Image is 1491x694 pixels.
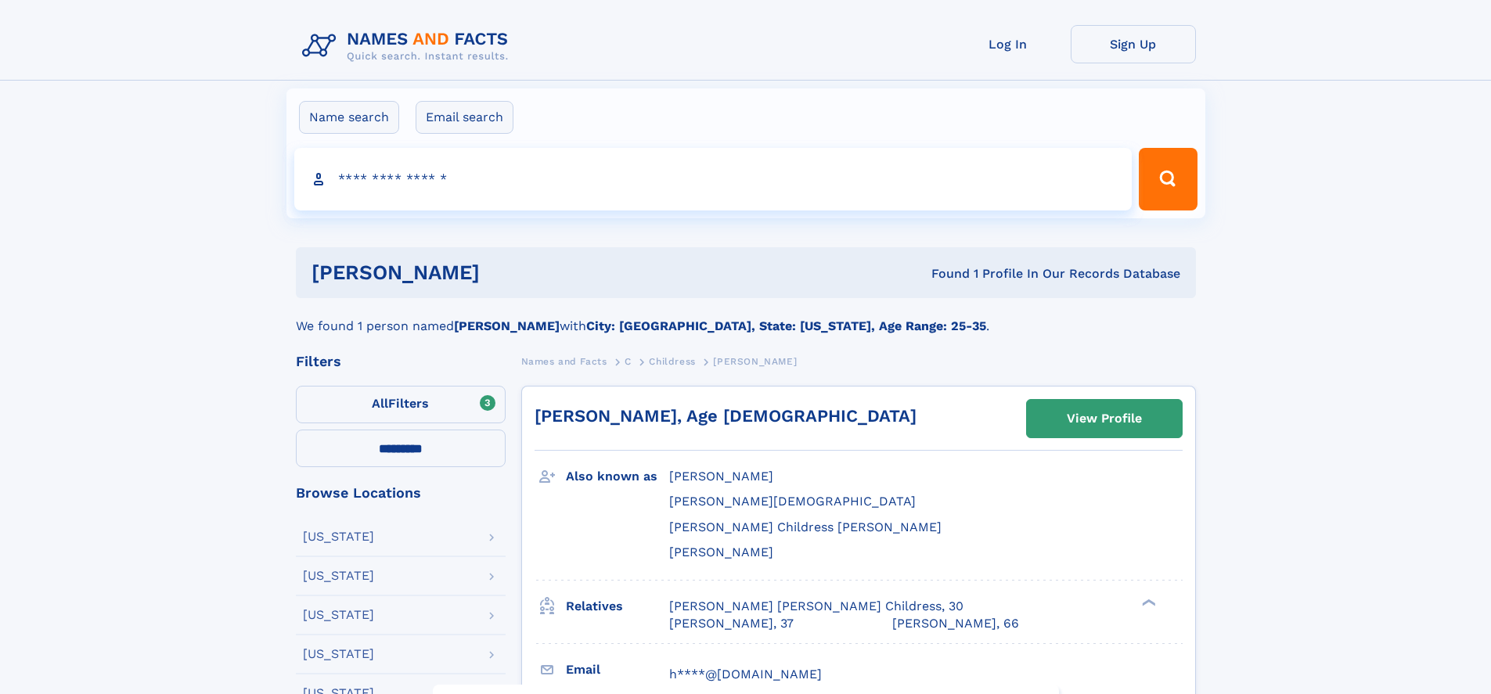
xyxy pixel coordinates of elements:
div: [US_STATE] [303,570,374,582]
span: [PERSON_NAME] [669,469,773,484]
a: [PERSON_NAME], 66 [892,615,1019,632]
div: [US_STATE] [303,609,374,621]
span: [PERSON_NAME] [713,356,797,367]
a: [PERSON_NAME], 37 [669,615,794,632]
span: [PERSON_NAME][DEMOGRAPHIC_DATA] [669,494,916,509]
span: [PERSON_NAME] [669,545,773,559]
div: Found 1 Profile In Our Records Database [705,265,1180,282]
div: View Profile [1067,401,1142,437]
div: Browse Locations [296,486,506,500]
h3: Relatives [566,593,669,620]
label: Filters [296,386,506,423]
div: We found 1 person named with . [296,298,1196,336]
a: Sign Up [1071,25,1196,63]
h3: Also known as [566,463,669,490]
span: Childress [649,356,695,367]
a: C [625,351,632,371]
h3: Email [566,656,669,683]
button: Search Button [1139,148,1197,210]
input: search input [294,148,1133,210]
label: Name search [299,101,399,134]
a: [PERSON_NAME], Age [DEMOGRAPHIC_DATA] [535,406,917,426]
a: [PERSON_NAME] [PERSON_NAME] Childress, 30 [669,598,963,615]
a: Names and Facts [521,351,607,371]
a: View Profile [1027,400,1182,437]
a: Childress [649,351,695,371]
div: Filters [296,354,506,369]
span: C [625,356,632,367]
b: City: [GEOGRAPHIC_DATA], State: [US_STATE], Age Range: 25-35 [586,318,986,333]
b: [PERSON_NAME] [454,318,560,333]
img: Logo Names and Facts [296,25,521,67]
span: All [372,396,388,411]
span: [PERSON_NAME] Childress [PERSON_NAME] [669,520,942,534]
a: Log In [945,25,1071,63]
div: [US_STATE] [303,648,374,660]
label: Email search [416,101,513,134]
div: ❯ [1138,597,1157,607]
h1: [PERSON_NAME] [312,263,706,282]
div: [US_STATE] [303,530,374,543]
